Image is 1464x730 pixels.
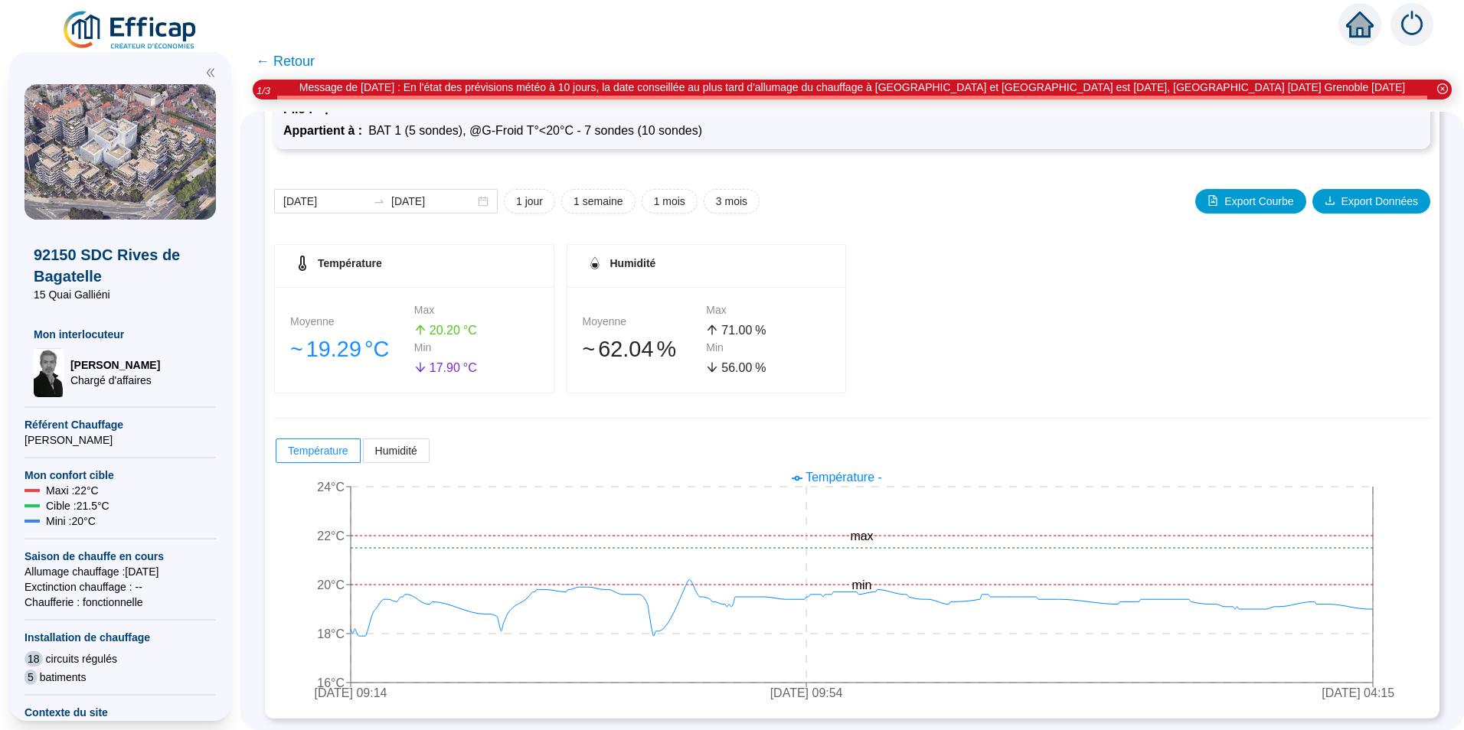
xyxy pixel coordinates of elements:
[850,530,873,543] tspan: max
[414,324,426,336] span: arrow-up
[716,194,747,210] span: 3 mois
[290,333,303,366] span: 󠁾~
[25,432,216,448] span: [PERSON_NAME]
[504,189,555,213] button: 1 jour
[373,195,385,207] span: to
[654,194,685,210] span: 1 mois
[391,194,475,210] input: Date de fin
[317,481,345,494] tspan: 24°C
[574,194,623,210] span: 1 semaine
[463,359,477,377] span: °C
[46,483,99,498] span: Maxi : 22 °C
[25,417,216,432] span: Référent Chauffage
[430,324,443,337] span: 20
[755,359,766,377] span: %
[642,189,698,213] button: 1 mois
[583,333,596,366] span: 󠁾~
[318,257,382,269] span: Température
[430,361,443,374] span: 17
[414,302,538,318] div: Max
[317,530,345,543] tspan: 22°C
[443,324,460,337] span: .20
[770,687,843,700] tspan: [DATE] 09:54
[46,513,96,529] span: Mini : 20 °C
[70,373,160,388] span: Chargé d'affaires
[61,9,200,52] img: efficap energie logo
[299,80,1405,96] div: Message de [DATE] : En l'état des prévisions météo à 10 jours, la date conseillée au plus tard d'...
[368,124,702,137] span: BAT 1 (5 sondes), @G-Froid T°<20°C - 7 sondes (10 sondes)
[735,361,752,374] span: .00
[25,549,216,564] span: Saison de chauffe en cours
[1341,194,1418,210] span: Export Données
[70,357,160,373] span: [PERSON_NAME]
[25,595,216,610] span: Chaufferie : fonctionnelle
[1195,189,1306,213] button: Export Courbe
[317,627,345,640] tspan: 18°C
[516,194,543,210] span: 1 jour
[1390,3,1433,46] img: alerts
[25,468,216,483] span: Mon confort cible
[806,471,882,484] span: Température -
[1224,194,1293,210] span: Export Courbe
[283,194,367,210] input: Date de début
[256,51,315,72] span: ← Retour
[34,287,207,302] span: 15 Quai Galliéni
[561,189,636,213] button: 1 semaine
[34,327,207,342] span: Mon interlocuteur
[721,361,735,374] span: 56
[25,564,216,579] span: Allumage chauffage : [DATE]
[598,337,623,361] span: 62
[315,687,387,700] tspan: [DATE] 09:14
[317,676,345,689] tspan: 16°C
[1207,195,1218,206] span: file-image
[721,324,735,337] span: 71
[1325,195,1335,206] span: download
[25,705,216,720] span: Contexte du site
[583,314,707,330] div: Moyenne
[1346,11,1374,38] span: home
[1437,83,1448,94] span: close-circle
[40,670,87,685] span: batiments
[34,348,64,397] img: Chargé d'affaires
[623,337,653,361] span: .04
[25,579,216,595] span: Exctinction chauffage : --
[443,361,460,374] span: .90
[463,321,477,340] span: °C
[34,244,207,287] span: 92150 SDC Rives de Bagatelle
[1322,687,1394,700] tspan: [DATE] 04:15
[46,651,117,666] span: circuits régulés
[25,630,216,645] span: Installation de chauffage
[706,361,718,373] span: arrow-down
[288,445,348,457] span: Température
[1312,189,1430,213] button: Export Données
[704,189,760,213] button: 3 mois
[306,337,331,361] span: 19
[331,337,361,361] span: .29
[414,340,538,356] div: Min
[706,340,830,356] div: Min
[735,324,752,337] span: .00
[317,578,345,591] tspan: 20°C
[414,361,426,373] span: arrow-down
[706,324,718,336] span: arrow-up
[257,85,270,96] i: 1 / 3
[706,302,830,318] div: Max
[290,314,414,330] div: Moyenne
[656,333,676,366] span: %
[205,67,216,78] span: double-left
[25,651,43,666] span: 18
[375,445,417,457] span: Humidité
[755,321,766,340] span: %
[364,333,389,366] span: °C
[25,670,37,685] span: 5
[46,498,109,513] span: Cible : 21.5 °C
[852,578,872,591] tspan: min
[610,257,656,269] span: Humidité
[373,195,385,207] span: swap-right
[283,124,368,137] span: Appartient à :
